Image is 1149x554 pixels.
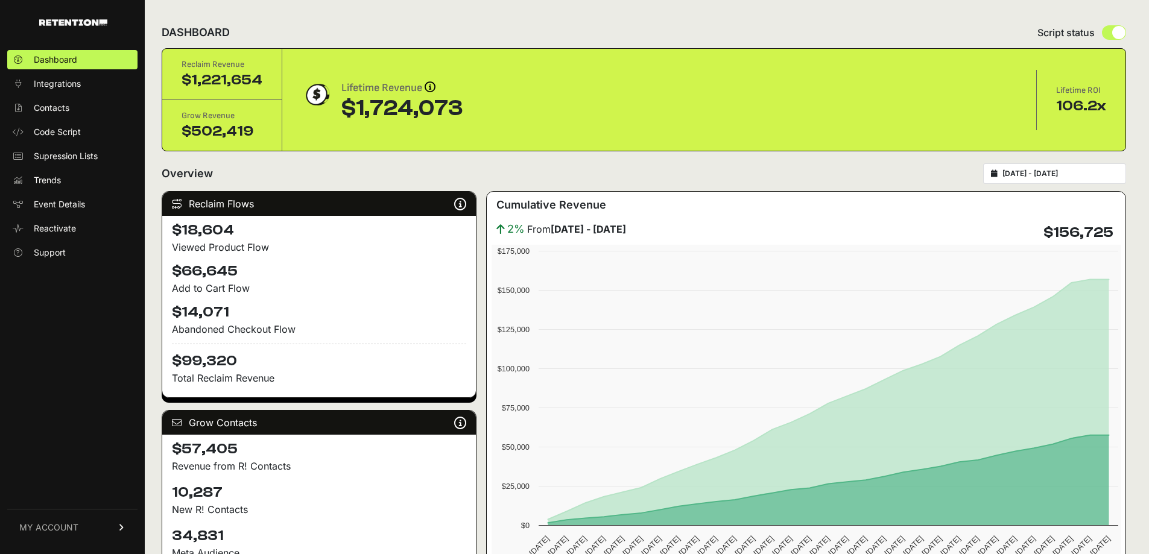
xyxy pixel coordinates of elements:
[162,24,230,41] h2: DASHBOARD
[7,74,138,93] a: Integrations
[527,222,626,236] span: From
[182,58,262,71] div: Reclaim Revenue
[502,442,530,452] text: $50,000
[182,122,262,141] div: $502,419
[1043,223,1113,242] h4: $156,725
[34,54,77,66] span: Dashboard
[172,281,466,295] div: Add to Cart Flow
[19,521,78,534] span: MY ACCOUNT
[498,247,530,256] text: $175,000
[7,171,138,190] a: Trends
[498,286,530,295] text: $150,000
[302,80,332,110] img: dollar-coin-05c43ed7efb7bc0c12610022525b4bbbb207c7efeef5aecc26f025e68dcafac9.png
[7,146,138,166] a: Supression Lists
[1056,84,1106,96] div: Lifetime ROI
[7,122,138,142] a: Code Script
[34,126,81,138] span: Code Script
[162,411,476,435] div: Grow Contacts
[172,483,466,502] h4: 10,287
[34,222,76,235] span: Reactivate
[7,98,138,118] a: Contacts
[34,247,66,259] span: Support
[172,459,466,473] p: Revenue from R! Contacts
[7,219,138,238] a: Reactivate
[498,364,530,373] text: $100,000
[34,78,81,90] span: Integrations
[34,198,85,210] span: Event Details
[172,371,466,385] p: Total Reclaim Revenue
[172,221,466,240] h4: $18,604
[172,502,466,517] p: New R! Contacts
[502,403,530,412] text: $75,000
[172,439,466,459] h4: $57,405
[172,303,466,322] h4: $14,071
[182,110,262,122] div: Grow Revenue
[162,165,213,182] h2: Overview
[172,240,466,254] div: Viewed Product Flow
[172,526,466,546] h4: 34,831
[341,80,463,96] div: Lifetime Revenue
[1056,96,1106,116] div: 106.2x
[172,344,466,371] h4: $99,320
[498,325,530,334] text: $125,000
[1037,25,1095,40] span: Script status
[172,262,466,281] h4: $66,645
[507,221,525,238] span: 2%
[182,71,262,90] div: $1,221,654
[7,195,138,214] a: Event Details
[34,102,69,114] span: Contacts
[496,197,606,213] h3: Cumulative Revenue
[7,243,138,262] a: Support
[39,19,107,26] img: Retention.com
[172,322,466,336] div: Abandoned Checkout Flow
[7,50,138,69] a: Dashboard
[551,223,626,235] strong: [DATE] - [DATE]
[521,521,530,530] text: $0
[34,150,98,162] span: Supression Lists
[162,192,476,216] div: Reclaim Flows
[502,482,530,491] text: $25,000
[7,509,138,546] a: MY ACCOUNT
[341,96,463,121] div: $1,724,073
[34,174,61,186] span: Trends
